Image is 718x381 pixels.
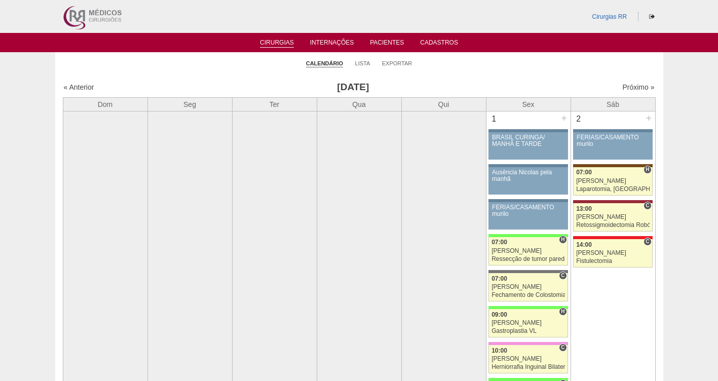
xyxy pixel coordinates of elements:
a: Cirurgias RR [592,13,627,20]
div: Key: Sírio Libanês [573,200,652,203]
div: Key: Aviso [488,129,568,132]
div: Gastroplastia VL [492,328,565,334]
a: C 13:00 [PERSON_NAME] Retossigmoidectomia Robótica [573,203,652,232]
th: Dom [63,97,147,111]
div: [PERSON_NAME] [576,250,650,256]
div: Key: Brasil [488,378,568,381]
th: Qui [401,97,486,111]
div: Key: Aviso [488,164,568,167]
div: Key: Santa Catarina [488,270,568,273]
h3: [DATE] [205,80,501,95]
a: FÉRIAS/CASAMENTO murilo [488,202,568,230]
span: 07:00 [492,275,507,282]
div: Key: Santa Joana [573,164,652,167]
div: [PERSON_NAME] [492,284,565,290]
div: Fistulectomia [576,258,650,264]
a: BRASIL CURINGA/ MANHÃ E TARDE [488,132,568,160]
div: Key: Brasil [488,234,568,237]
div: Key: Aviso [488,199,568,202]
a: Cadastros [420,39,458,49]
div: [PERSON_NAME] [492,248,565,254]
span: Consultório [559,344,566,352]
span: Hospital [644,166,651,174]
span: 09:00 [492,311,507,318]
div: [PERSON_NAME] [576,214,650,220]
span: Consultório [559,272,566,280]
th: Ter [232,97,317,111]
span: Hospital [559,236,566,244]
div: [PERSON_NAME] [492,320,565,326]
div: Ausência Nicolas pela manhã [492,169,564,182]
th: Sáb [571,97,655,111]
span: 07:00 [576,169,592,176]
a: Calendário [306,60,343,67]
div: [PERSON_NAME] [492,356,565,362]
div: Ressecção de tumor parede abdominal pélvica [492,256,565,262]
div: Retossigmoidectomia Robótica [576,222,650,228]
span: 14:00 [576,241,592,248]
span: 13:00 [576,205,592,212]
div: Key: Assunção [573,236,652,239]
a: C 07:00 [PERSON_NAME] Fechamento de Colostomia ou Enterostomia [488,273,568,301]
div: Key: Brasil [488,306,568,309]
a: Próximo » [622,83,654,91]
a: Cirurgias [260,39,294,48]
div: 1 [486,111,502,127]
a: FÉRIAS/CASAMENTO murilo [573,132,652,160]
div: Laparotomia, [GEOGRAPHIC_DATA], Drenagem, Bridas [576,186,650,193]
a: H 07:00 [PERSON_NAME] Laparotomia, [GEOGRAPHIC_DATA], Drenagem, Bridas [573,167,652,196]
span: Consultório [644,202,651,210]
a: Internações [310,39,354,49]
div: Fechamento de Colostomia ou Enterostomia [492,292,565,298]
span: Consultório [644,238,651,246]
a: Pacientes [370,39,404,49]
th: Sex [486,97,571,111]
th: Seg [147,97,232,111]
div: Key: Aviso [573,129,652,132]
div: Herniorrafia Inguinal Bilateral [492,364,565,370]
span: Hospital [559,308,566,316]
div: FÉRIAS/CASAMENTO murilo [577,134,649,147]
a: C 10:00 [PERSON_NAME] Herniorrafia Inguinal Bilateral [488,345,568,373]
div: BRASIL CURINGA/ MANHÃ E TARDE [492,134,564,147]
a: C 14:00 [PERSON_NAME] Fistulectomia [573,239,652,268]
a: Lista [355,60,370,67]
a: Ausência Nicolas pela manhã [488,167,568,195]
span: 07:00 [492,239,507,246]
a: H 09:00 [PERSON_NAME] Gastroplastia VL [488,309,568,337]
i: Sair [649,14,655,20]
div: + [645,111,653,125]
div: + [560,111,569,125]
div: [PERSON_NAME] [576,178,650,184]
a: H 07:00 [PERSON_NAME] Ressecção de tumor parede abdominal pélvica [488,237,568,265]
div: 2 [571,111,587,127]
th: Qua [317,97,401,111]
span: 10:00 [492,347,507,354]
div: Key: Albert Einstein [488,342,568,345]
a: « Anterior [64,83,94,91]
a: Exportar [382,60,412,67]
div: FÉRIAS/CASAMENTO murilo [492,204,564,217]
